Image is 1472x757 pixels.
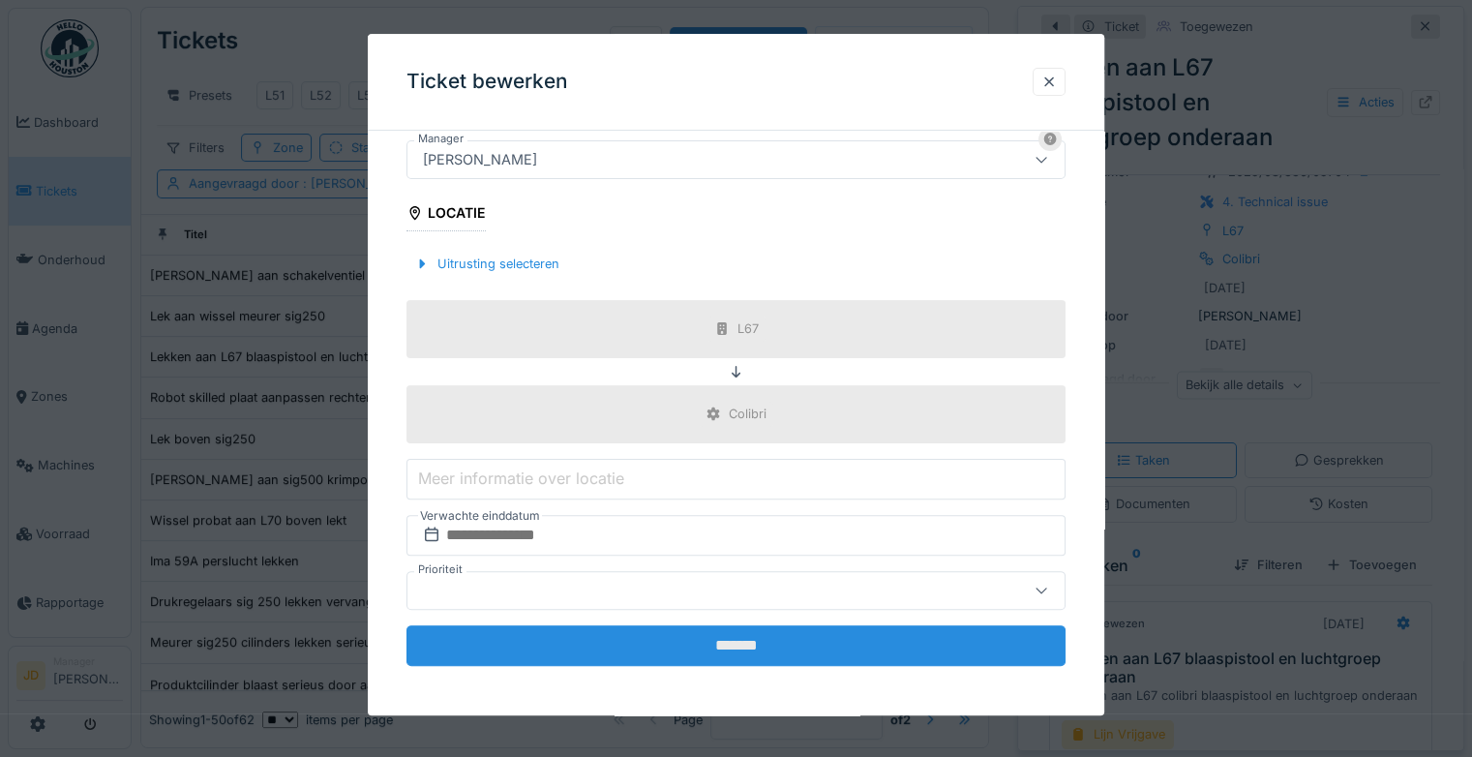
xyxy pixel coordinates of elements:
label: Manager [414,131,467,147]
div: [PERSON_NAME] [415,149,545,170]
div: L67 [737,320,759,339]
div: Locatie [406,198,486,231]
div: Colibri [729,406,766,424]
h3: Ticket bewerken [406,70,568,94]
label: Meer informatie over locatie [414,467,628,490]
label: Prioriteit [414,561,466,578]
div: Uitrusting selecteren [406,251,567,277]
label: Verwachte einddatum [418,505,542,527]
